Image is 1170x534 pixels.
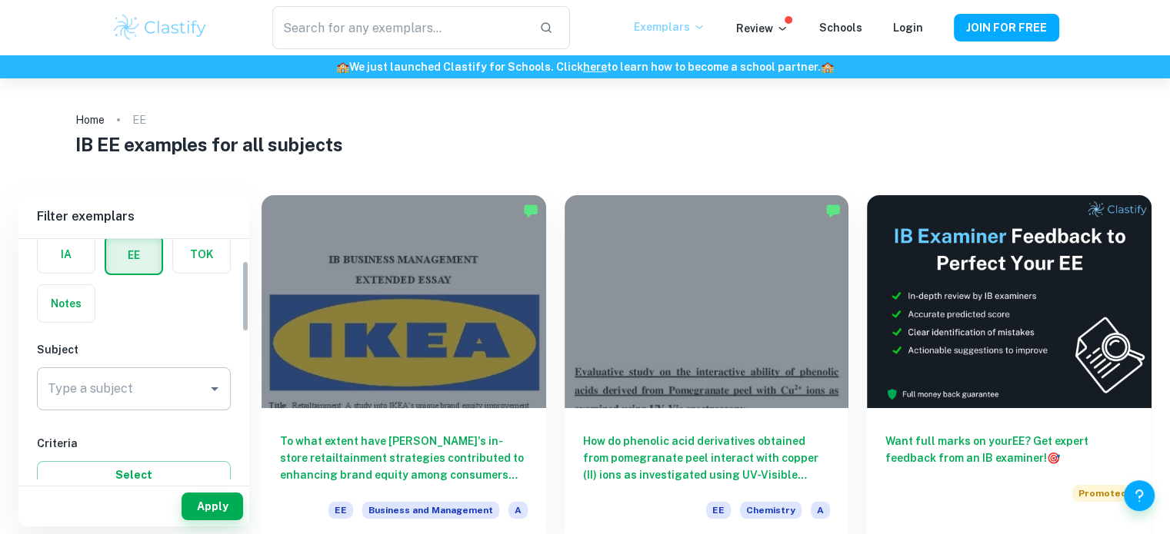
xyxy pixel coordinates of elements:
[508,502,528,519] span: A
[75,131,1095,158] h1: IB EE examples for all subjects
[362,502,499,519] span: Business and Management
[37,435,231,452] h6: Criteria
[1124,480,1155,511] button: Help and Feedback
[523,203,538,218] img: Marked
[3,58,1167,75] h6: We just launched Clastify for Schools. Click to learn how to become a school partner.
[204,378,225,400] button: Open
[893,22,923,34] a: Login
[280,433,528,483] h6: To what extent have [PERSON_NAME]'s in-store retailtainment strategies contributed to enhancing b...
[336,61,349,73] span: 🏫
[37,341,231,358] h6: Subject
[112,12,209,43] img: Clastify logo
[740,502,802,519] span: Chemistry
[18,195,249,238] h6: Filter exemplars
[75,109,105,131] a: Home
[954,14,1059,41] button: JOIN FOR FREE
[706,502,731,519] span: EE
[132,111,146,128] p: EE
[328,502,353,519] span: EE
[811,502,830,519] span: A
[37,461,231,489] button: Select
[736,20,788,37] p: Review
[38,285,95,322] button: Notes
[173,236,230,273] button: TOK
[867,195,1152,408] img: Thumbnail
[634,18,705,35] p: Exemplars
[819,22,862,34] a: Schools
[885,433,1133,466] h6: Want full marks on your EE ? Get expert feedback from an IB examiner!
[106,237,162,274] button: EE
[1072,485,1133,502] span: Promoted
[182,493,243,520] button: Apply
[38,236,95,273] button: IA
[272,6,526,49] input: Search for any exemplars...
[821,61,834,73] span: 🏫
[583,61,607,73] a: here
[825,203,841,218] img: Marked
[583,433,831,483] h6: How do phenolic acid derivatives obtained from pomegranate peel interact with copper (II) ions as...
[1047,452,1060,464] span: 🎯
